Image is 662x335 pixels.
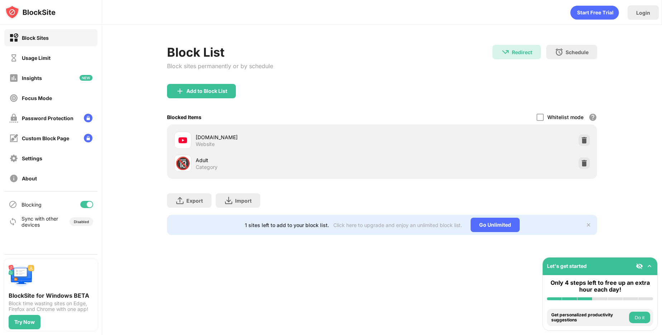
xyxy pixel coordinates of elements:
[9,292,93,299] div: BlockSite for Windows BETA
[9,174,18,183] img: about-off.svg
[9,217,17,226] img: sync-icon.svg
[547,279,653,293] div: Only 4 steps left to free up an extra hour each day!
[471,218,520,232] div: Go Unlimited
[5,5,56,19] img: logo-blocksite.svg
[629,312,650,323] button: Do it
[178,136,187,145] img: favicons
[547,114,584,120] div: Whitelist mode
[186,198,203,204] div: Export
[196,133,382,141] div: [DOMAIN_NAME]
[9,33,18,42] img: block-on.svg
[9,200,17,209] img: blocking-icon.svg
[22,35,49,41] div: Block Sites
[22,55,51,61] div: Usage Limit
[586,222,591,228] img: x-button.svg
[175,156,190,171] div: 🔞
[196,164,218,170] div: Category
[167,62,273,70] div: Block sites permanently or by schedule
[235,198,252,204] div: Import
[186,88,227,94] div: Add to Block List
[512,49,532,55] div: Redirect
[196,156,382,164] div: Adult
[9,134,18,143] img: customize-block-page-off.svg
[14,319,35,325] div: Try Now
[167,114,201,120] div: Blocked Items
[196,141,215,147] div: Website
[646,263,653,270] img: omni-setup-toggle.svg
[22,155,42,161] div: Settings
[84,114,92,122] img: lock-menu.svg
[22,216,58,228] div: Sync with other devices
[551,312,627,323] div: Get personalized productivity suggestions
[9,263,34,289] img: push-desktop.svg
[333,222,462,228] div: Click here to upgrade and enjoy an unlimited block list.
[22,115,73,121] div: Password Protection
[22,95,52,101] div: Focus Mode
[636,263,643,270] img: eye-not-visible.svg
[22,135,69,141] div: Custom Block Page
[9,154,18,163] img: settings-off.svg
[22,202,42,208] div: Blocking
[80,75,92,81] img: new-icon.svg
[566,49,589,55] div: Schedule
[245,222,329,228] div: 1 sites left to add to your block list.
[84,134,92,142] img: lock-menu.svg
[570,5,619,20] div: animation
[547,263,587,269] div: Let's get started
[9,74,18,82] img: insights-off.svg
[167,45,273,60] div: Block List
[9,94,18,103] img: focus-off.svg
[22,75,42,81] div: Insights
[22,175,37,181] div: About
[74,220,89,224] div: Disabled
[9,53,18,62] img: time-usage-off.svg
[9,301,93,312] div: Block time wasting sites on Edge, Firefox and Chrome with one app!
[636,10,650,16] div: Login
[9,114,18,123] img: password-protection-off.svg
